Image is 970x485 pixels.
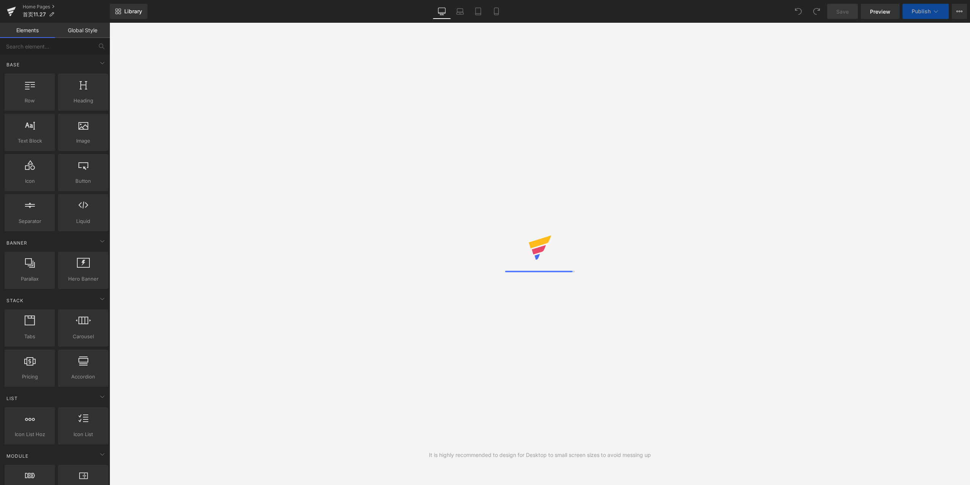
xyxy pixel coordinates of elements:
[487,4,505,19] a: Mobile
[23,11,46,17] span: 首页11.27
[124,8,142,15] span: Library
[433,4,451,19] a: Desktop
[870,8,890,16] span: Preview
[7,430,53,438] span: Icon List Hoz
[952,4,967,19] button: More
[7,97,53,105] span: Row
[912,8,931,14] span: Publish
[791,4,806,19] button: Undo
[7,137,53,145] span: Text Block
[60,275,106,283] span: Hero Banner
[429,451,651,459] div: It is highly recommended to design for Desktop to small screen sizes to avoid messing up
[7,333,53,341] span: Tabs
[60,217,106,225] span: Liquid
[23,4,110,10] a: Home Pages
[60,97,106,105] span: Heading
[7,177,53,185] span: Icon
[60,373,106,381] span: Accordion
[55,23,110,38] a: Global Style
[6,61,20,68] span: Base
[451,4,469,19] a: Laptop
[60,333,106,341] span: Carousel
[469,4,487,19] a: Tablet
[6,452,29,460] span: Module
[60,137,106,145] span: Image
[809,4,824,19] button: Redo
[6,239,28,246] span: Banner
[6,395,19,402] span: List
[903,4,949,19] button: Publish
[110,4,147,19] a: New Library
[7,217,53,225] span: Separator
[6,297,24,304] span: Stack
[60,430,106,438] span: Icon List
[836,8,849,16] span: Save
[7,275,53,283] span: Parallax
[7,373,53,381] span: Pricing
[60,177,106,185] span: Button
[861,4,900,19] a: Preview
